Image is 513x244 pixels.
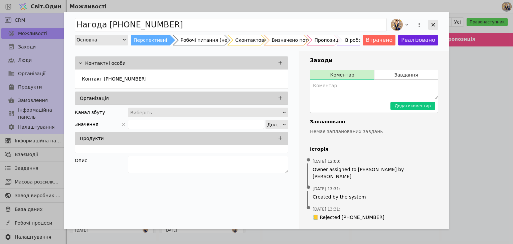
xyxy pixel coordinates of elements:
font: Завдання [394,72,418,78]
div: Сконтактовано [235,35,273,45]
div: Перспективні [134,35,167,45]
span: [DATE] 12:00 : [313,158,340,164]
font: Історія [310,146,328,152]
font: Виберіть [130,110,152,115]
font: коментар [410,104,431,108]
font: Значення [75,122,98,127]
font: Заплановано [310,119,345,124]
button: Втрачено [363,35,395,45]
font: Додати [395,104,410,108]
span: • [305,200,312,217]
font: Коментар [330,72,354,78]
div: Додати можливість [64,12,449,229]
font: Немає запланованих завдань [310,129,383,134]
font: Долари США [267,122,299,127]
span: Owner assigned to [PERSON_NAME] by [PERSON_NAME] [313,166,436,180]
div: В роботі [345,35,365,45]
font: Опис [75,158,87,163]
font: Контактні особи [85,60,126,66]
font: Основна [76,37,97,42]
font: Організація [80,96,109,101]
img: МЧ [391,19,403,31]
button: Реалізовано [398,35,438,45]
span: • [305,179,312,196]
span: • [305,152,312,169]
div: Пропозиція [315,35,343,45]
font: Продукти [80,136,104,141]
span: [DATE] 13:31 : [313,186,340,192]
font: Контакт [PHONE_NUMBER] [82,76,147,82]
font: Заходи [310,57,333,64]
font: Канал збуту [75,110,105,115]
span: 📒 Rejected [PHONE_NUMBER] [313,214,384,221]
div: Робочі питання (не нагода) [181,35,248,45]
span: [DATE] 13:31 : [313,206,340,212]
div: Визначено потребу [272,35,320,45]
span: Created by the system [313,194,436,201]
